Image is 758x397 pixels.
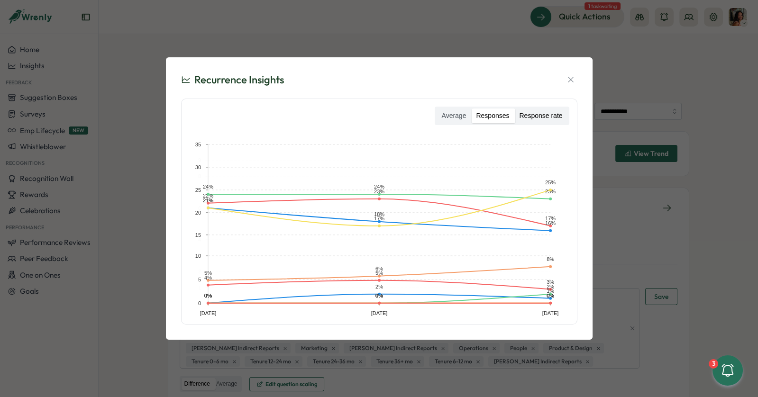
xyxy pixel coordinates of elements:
text: 5 [198,277,201,282]
text: 25 [195,187,201,193]
text: [DATE] [200,310,216,316]
text: 2 [198,269,201,274]
text: 30 [195,164,201,170]
text: 8 [198,173,201,179]
div: Recurrence Insights [181,72,284,87]
text: 6 [198,205,201,211]
text: [DATE] [371,310,388,316]
text: 4 [198,237,201,243]
div: 3 [709,359,718,369]
text: [DATE] [542,310,559,316]
text: 10 [195,253,201,259]
text: 35 [195,142,201,147]
button: 3 [712,355,743,386]
text: 9 [198,157,201,163]
label: Average [437,108,471,124]
text: 1 [198,285,201,290]
label: Response rate [514,108,567,124]
text: 0 [198,300,201,306]
text: 20 [195,210,201,216]
text: 3 [198,253,201,258]
label: Responses [471,108,514,124]
text: 15 [195,232,201,238]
